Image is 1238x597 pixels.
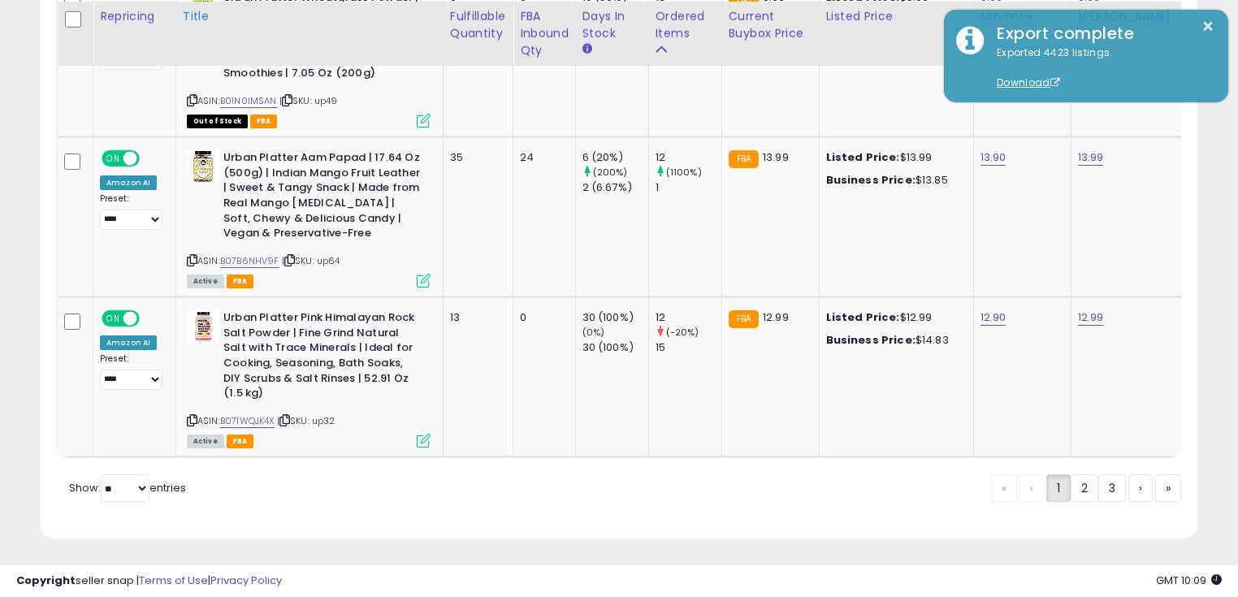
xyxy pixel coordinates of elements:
[69,480,186,495] span: Show: entries
[826,7,967,24] div: Listed Price
[187,275,224,288] span: All listings currently available for purchase on Amazon
[250,115,278,128] span: FBA
[220,94,277,108] a: B01N0IMSAN
[520,150,563,165] div: 24
[1078,7,1175,24] div: [PERSON_NAME]
[100,175,157,190] div: Amazon AI
[187,150,431,286] div: ASIN:
[187,310,431,446] div: ASIN:
[582,326,605,339] small: (0%)
[1046,474,1071,502] a: 1
[187,150,219,183] img: 51kDibiWOWL._SL40_.jpg
[227,275,254,288] span: FBA
[100,353,163,390] div: Preset:
[520,7,569,58] div: FBA inbound Qty
[1071,474,1098,502] a: 2
[450,310,500,325] div: 13
[187,115,248,128] span: All listings that are currently out of stock and unavailable for purchase on Amazon
[450,150,500,165] div: 35
[279,94,338,107] span: | SKU: up49
[729,7,812,41] div: Current Buybox Price
[220,254,279,268] a: B07B6NHV9F
[103,152,123,166] span: ON
[16,573,76,588] strong: Copyright
[985,22,1216,45] div: Export complete
[277,414,335,427] span: | SKU: up32
[666,326,699,339] small: (-20%)
[1201,16,1214,37] button: ×
[1098,474,1126,502] a: 3
[520,310,563,325] div: 0
[227,435,254,448] span: FBA
[593,166,628,179] small: (200%)
[1156,573,1222,588] span: 2025-10-11 10:09 GMT
[582,7,642,41] div: Days In Stock
[997,76,1060,89] a: Download
[980,309,1006,326] a: 12.90
[1078,309,1104,326] a: 12.99
[826,149,900,165] b: Listed Price:
[729,150,759,168] small: FBA
[763,149,789,165] span: 13.99
[826,173,961,188] div: $13.85
[1078,149,1104,166] a: 13.99
[137,312,163,326] span: OFF
[980,7,1064,24] div: Min Price
[100,7,169,24] div: Repricing
[582,180,648,195] div: 2 (6.67%)
[210,573,282,588] a: Privacy Policy
[582,310,648,325] div: 30 (100%)
[826,309,900,325] b: Listed Price:
[826,332,916,348] b: Business Price:
[826,172,916,188] b: Business Price:
[187,310,219,343] img: 41thDL57EUL._SL40_.jpg
[223,310,421,404] b: Urban Platter Pink Himalayan Rock Salt Powder | Fine Grind Natural Salt with Trace Minerals | Ide...
[656,340,721,355] div: 15
[666,166,702,179] small: (1100%)
[826,310,961,325] div: $12.99
[183,7,436,24] div: Title
[16,573,282,589] div: seller snap | |
[103,312,123,326] span: ON
[139,573,208,588] a: Terms of Use
[729,310,759,328] small: FBA
[826,333,961,348] div: $14.83
[656,180,721,195] div: 1
[137,152,163,166] span: OFF
[1139,480,1142,496] span: ›
[100,193,163,230] div: Preset:
[100,335,157,350] div: Amazon AI
[582,150,648,165] div: 6 (20%)
[980,149,1006,166] a: 13.90
[985,45,1216,91] div: Exported 4423 listings.
[450,7,506,41] div: Fulfillable Quantity
[656,150,721,165] div: 12
[1166,480,1171,496] span: »
[656,7,715,41] div: Ordered Items
[826,150,961,165] div: $13.99
[220,414,275,428] a: B071WQJK4X
[582,41,592,56] small: Days In Stock.
[582,340,648,355] div: 30 (100%)
[187,435,224,448] span: All listings currently available for purchase on Amazon
[763,309,789,325] span: 12.99
[282,254,340,267] span: | SKU: up64
[656,310,721,325] div: 12
[223,150,421,244] b: Urban Platter Aam Papad | 17.64 Oz (500g) | Indian Mango Fruit Leather | Sweet & Tangy Snack | Ma...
